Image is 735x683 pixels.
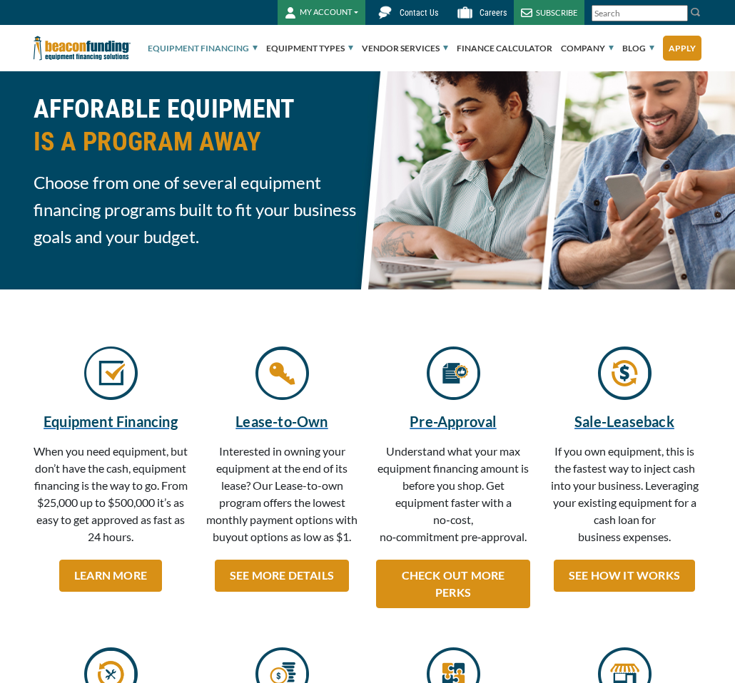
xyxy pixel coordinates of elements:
[84,346,138,400] img: Check mark icon
[148,26,258,71] a: Equipment Financing
[690,6,701,18] img: Search
[205,443,359,553] p: Interested in owning your equipment at the end of its lease? Our Lease-to-own program offers the ...
[480,8,507,18] span: Careers
[622,26,654,71] a: Blog
[255,346,309,400] img: Key icon
[84,370,138,384] a: Check mark icon
[34,93,359,158] h2: AFFORABLE EQUIPMENT
[598,346,652,400] img: Arrows with money sign
[427,370,480,384] a: Paper with thumbs up icon
[592,5,688,21] input: Search
[457,26,552,71] a: Finance Calculator
[34,125,359,158] span: IS A PROGRAM AWAY
[673,8,684,19] a: Clear search text
[376,560,530,608] a: CHECK OUT MORE PERKS
[547,443,701,553] p: If you own equipment, this is the fastest way to inject cash into your business. Leveraging your ...
[266,26,353,71] a: Equipment Types
[255,370,309,384] a: Key icon
[376,411,530,432] a: Pre-Approval
[376,443,530,553] p: Understand what your max equipment financing amount is before you shop. Get equipment faster with...
[34,169,359,250] span: Choose from one of several equipment financing programs built to fit your business goals and your...
[59,560,162,592] a: LEARN MORE
[554,560,695,592] a: SEE HOW IT WORKS
[561,26,614,71] a: Company
[598,370,652,384] a: Arrows with money sign
[547,411,701,432] a: Sale-Leaseback
[34,443,188,553] p: When you need equipment, but don’t have the cash, equipment financing is the way to go. From $25,...
[663,36,701,61] a: Apply
[205,411,359,432] a: Lease-to-Own
[34,411,188,432] a: Equipment Financing
[362,26,448,71] a: Vendor Services
[427,346,480,400] img: Paper with thumbs up icon
[215,560,349,592] a: SEE MORE DETAILS
[34,25,131,71] img: Beacon Funding Corporation logo
[400,8,438,18] span: Contact Us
